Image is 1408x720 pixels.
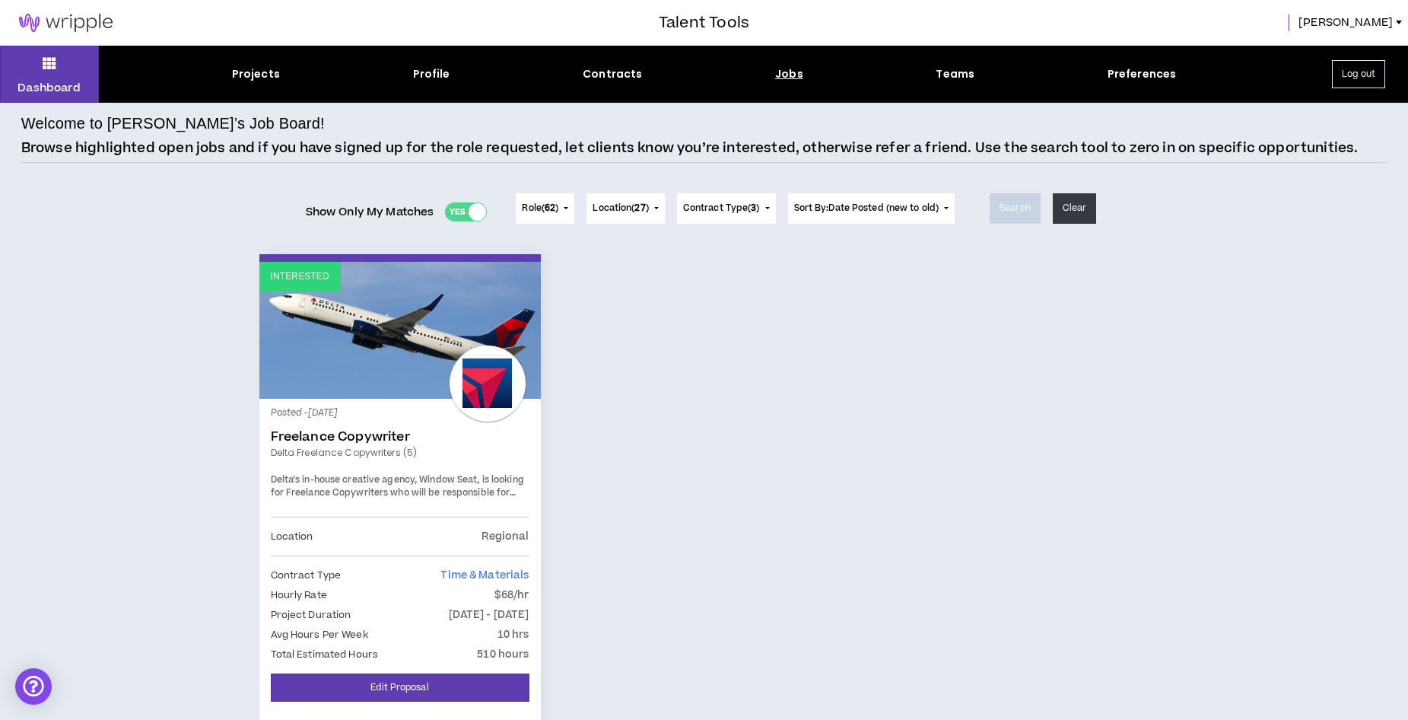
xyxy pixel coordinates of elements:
[990,193,1041,224] button: Search
[259,262,541,399] a: Interested
[1298,14,1393,31] span: [PERSON_NAME]
[271,567,342,584] p: Contract Type
[271,626,368,643] p: Avg Hours Per Week
[516,193,574,224] button: Role(62)
[271,429,529,444] a: Freelance Copywriter
[271,406,529,420] p: Posted - [DATE]
[271,528,313,545] p: Location
[522,202,558,215] span: Role ( )
[271,446,529,460] a: Delta Freelance Copywriters (5)
[936,66,974,82] div: Teams
[497,626,529,643] p: 10 hrs
[659,11,749,34] h3: Talent Tools
[271,674,529,702] a: Edit Proposal
[232,66,280,82] div: Projects
[1053,193,1097,224] button: Clear
[440,568,529,583] span: Time & Materials
[271,607,351,623] p: Project Duration
[271,269,329,284] p: Interested
[15,668,52,705] div: Open Intercom Messenger
[583,66,642,82] div: Contracts
[271,646,379,663] p: Total Estimated Hours
[306,201,434,224] span: Show Only My Matches
[794,202,939,215] span: Sort By: Date Posted (new to old)
[271,587,327,604] p: Hourly Rate
[494,587,529,604] p: $68/hr
[593,202,648,215] span: Location ( )
[17,80,81,96] p: Dashboard
[677,193,776,224] button: Contract Type(3)
[21,112,325,135] h4: Welcome to [PERSON_NAME]’s Job Board!
[1108,66,1177,82] div: Preferences
[545,202,555,215] span: 62
[21,139,1359,158] p: Browse highlighted open jobs and if you have signed up for the role requested, let clients know y...
[788,193,955,224] button: Sort By:Date Posted (new to old)
[413,66,450,82] div: Profile
[683,202,760,215] span: Contract Type ( )
[751,202,756,215] span: 3
[449,607,529,623] p: [DATE] - [DATE]
[634,202,645,215] span: 27
[482,528,529,545] p: Regional
[1332,60,1385,88] button: Log out
[271,473,526,527] span: Delta’s in-house creative agency, Window Seat, is looking for Freelance Copywriters who will be r...
[586,193,664,224] button: Location(27)
[477,646,529,663] p: 510 hours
